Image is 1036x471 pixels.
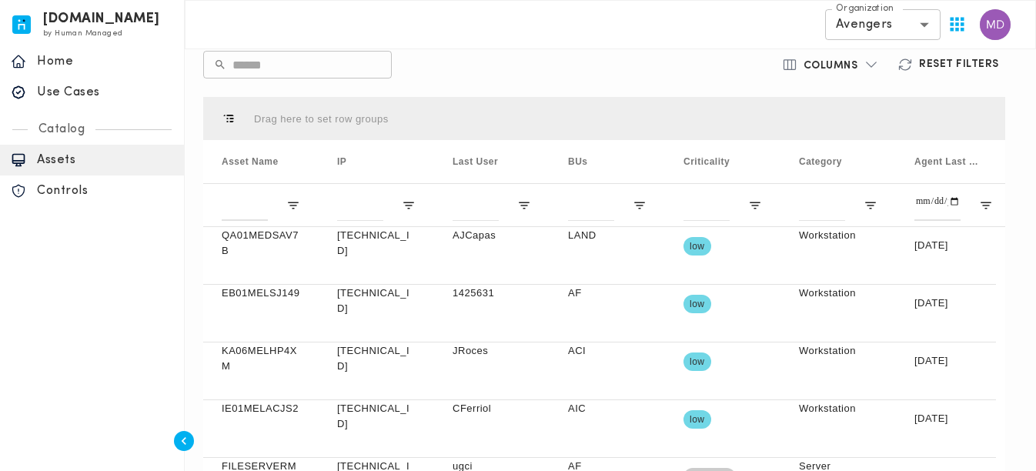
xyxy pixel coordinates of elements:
[222,286,300,301] p: EB01MELSJ149
[914,190,961,221] input: Agent Last Seen Filter Input
[799,401,877,416] p: Workstation
[337,343,416,374] p: [TECHNICAL_ID]
[337,228,416,259] p: [TECHNICAL_ID]
[568,286,647,301] p: AF
[799,228,877,243] p: Workstation
[748,199,762,212] button: Open Filter Menu
[896,227,1011,284] div: [DATE]
[37,54,173,69] p: Home
[568,228,647,243] p: LAND
[43,14,160,25] h6: [DOMAIN_NAME]
[836,2,894,15] label: Organization
[799,343,877,359] p: Workstation
[896,400,1011,457] div: [DATE]
[804,59,858,73] h6: Columns
[683,229,711,264] span: low
[683,402,711,437] span: low
[683,344,711,379] span: low
[28,122,96,137] p: Catalog
[337,156,346,167] span: IP
[254,113,389,125] span: Drag here to set row groups
[37,183,173,199] p: Controls
[980,9,1011,40] img: Marc Daniel Jamindang
[825,9,941,40] div: Avengers
[896,285,1011,342] div: [DATE]
[222,343,300,374] p: KA06MELHP4XM
[453,156,498,167] span: Last User
[888,51,1011,78] button: Reset Filters
[799,286,877,301] p: Workstation
[453,401,531,416] p: CFerriol
[43,29,122,38] span: by Human Managed
[37,85,173,100] p: Use Cases
[222,228,300,259] p: QA01MEDSAV7B
[864,199,877,212] button: Open Filter Menu
[402,199,416,212] button: Open Filter Menu
[453,228,531,243] p: AJCapas
[12,15,31,34] img: invicta.io
[453,343,531,359] p: JRoces
[517,199,531,212] button: Open Filter Menu
[773,51,889,78] button: Columns
[37,152,173,168] p: Assets
[453,286,531,301] p: 1425631
[222,401,300,416] p: IE01MELACJS2
[337,401,416,432] p: [TECHNICAL_ID]
[914,156,979,167] span: Agent Last Seen
[683,156,730,167] span: Criticality
[568,401,647,416] p: AIC
[337,286,416,316] p: [TECHNICAL_ID]
[568,343,647,359] p: ACI
[254,113,389,125] div: Row Groups
[286,199,300,212] button: Open Filter Menu
[633,199,647,212] button: Open Filter Menu
[683,286,711,322] span: low
[919,58,999,72] h6: Reset Filters
[979,199,993,212] button: Open Filter Menu
[896,342,1011,399] div: [DATE]
[568,156,588,167] span: BUs
[799,156,842,167] span: Category
[222,156,279,167] span: Asset Name
[974,3,1017,46] button: User
[222,190,268,221] input: Asset Name Filter Input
